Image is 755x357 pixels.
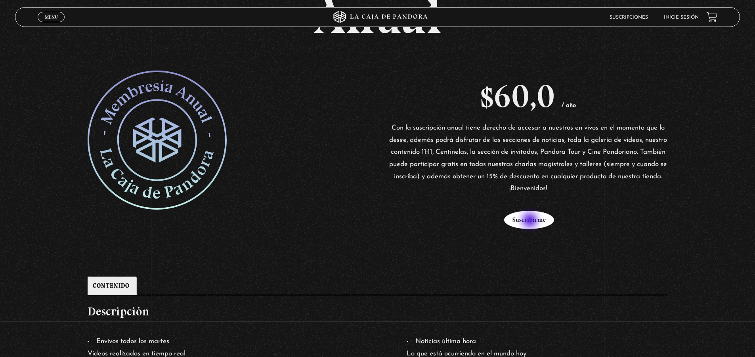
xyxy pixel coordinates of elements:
[42,21,61,27] span: Cerrar
[707,12,717,23] a: View your shopping cart
[480,77,555,115] bdi: 60,0
[562,103,576,109] span: / año
[610,15,648,20] a: Suscripciones
[45,15,58,19] span: Menu
[88,303,667,320] h2: Descripción
[93,277,130,295] a: Contenido
[389,122,667,195] p: Con la suscripción anual tiene derecho de accesar a nuestros en vivos en el momento que lo desee,...
[480,77,494,115] span: $
[664,15,699,20] a: Inicie sesión
[504,211,554,229] button: Suscribirme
